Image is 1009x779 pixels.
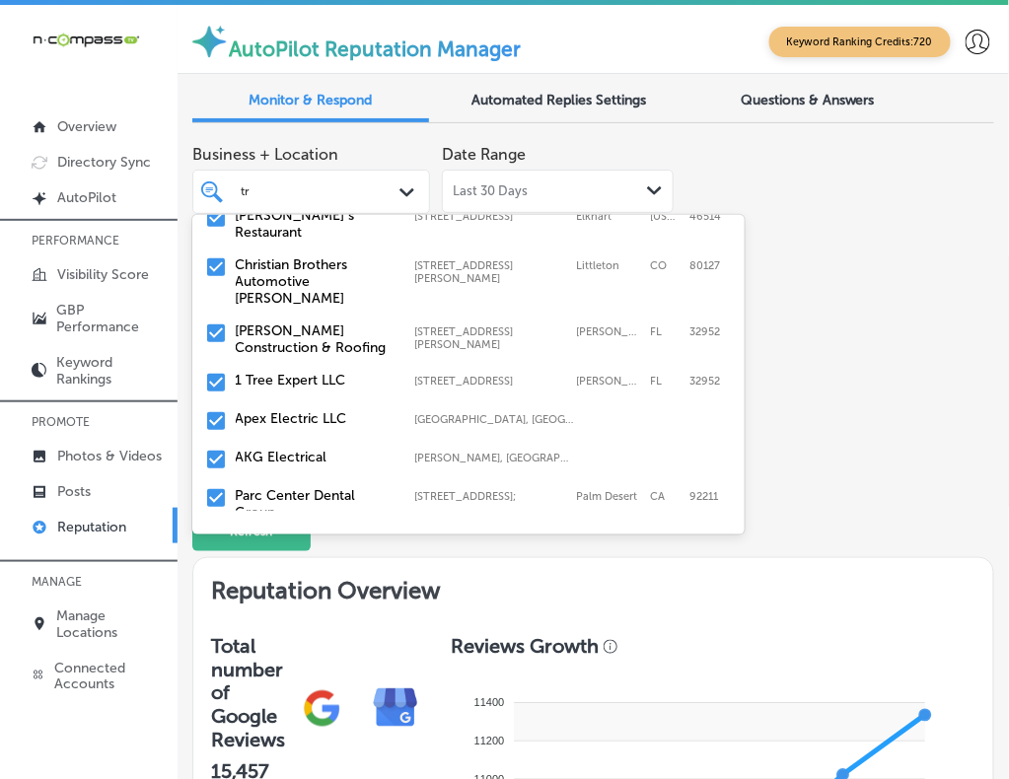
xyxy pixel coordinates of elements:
img: 660ab0bf-5cc7-4cb8-ba1c-48b5ae0f18e60NCTV_CLogo_TV_Black_-500x88.png [32,31,140,49]
label: CO [650,259,680,285]
label: CA [650,490,680,503]
label: Palm Desert [576,490,640,503]
label: FL [650,325,680,351]
span: Business + Location [192,145,430,164]
label: 5828 South Swadley Street [415,259,567,285]
p: GBP Performance [57,302,168,335]
p: Directory Sync [57,154,151,171]
label: Wiedmann Construction & Roofing [236,322,396,356]
label: Christian Brothers Automotive Ken Caryl [236,256,396,307]
label: Parc Center Dental Group [236,487,396,521]
label: Apex Electric LLC [236,410,396,427]
img: autopilot-icon [189,22,229,61]
p: Keyword Rankings [56,354,168,388]
span: Last 30 Days [453,183,528,199]
label: Littleton [576,259,640,285]
tspan: 11200 [474,735,505,746]
span: Questions & Answers [741,92,875,108]
tspan: 11400 [474,696,505,708]
p: Overview [57,118,116,135]
label: AutoPilot Reputation Manager [229,36,521,61]
img: e7ababfa220611ac49bdb491a11684a6.png [359,672,433,745]
label: Elkhart [576,210,640,223]
img: gPZS+5FD6qPJAAAAABJRU5ErkJggg== [285,672,359,745]
label: AKG Electrical [236,449,396,465]
label: Merritt Island [576,375,640,388]
label: 777 E Merritt Island Cswy, Ste 314 [415,325,567,351]
label: 80127 [689,259,720,285]
label: 2917 Cassopolis Street [415,210,567,223]
p: Manage Locations [57,607,168,641]
p: Reputation [57,519,126,535]
label: 230 Bahama Drive [415,375,567,388]
label: Date Range [442,145,526,164]
p: AutoPilot [57,189,116,206]
h2: Reputation Overview [193,558,993,616]
label: Callahan s Restaurant [236,207,396,241]
label: 92211 [689,490,718,503]
span: Monitor & Respond [250,92,373,108]
span: Keyword Ranking Credits: 720 [769,27,951,57]
label: Erie, CO, USA | Denver, CO, USA | Lakewood, CO, USA | Superior, CO, USA | Thornton, CO, USA | Eng... [415,413,575,426]
label: 32952 [689,325,720,351]
p: Visibility Score [57,266,149,283]
label: Lyons, CO, USA | Aurora, CO, USA | Denver, CO, USA | Golden, CO, USA | Parker, CO, USA | Boulder,... [415,452,575,464]
label: 32952 [689,375,720,388]
label: Merritt Island [576,325,640,351]
label: 77564 Country Club Drive #350; [415,490,567,503]
p: Connected Accounts [54,660,168,693]
h3: Reviews Growth [451,634,599,658]
h3: Total number of Google Reviews [211,634,285,752]
label: 46514 [689,210,721,223]
p: Photos & Videos [57,448,162,464]
label: 1 Tree Expert LLC [236,372,396,389]
label: FL [650,375,680,388]
label: Indiana [650,210,680,223]
p: Posts [57,483,91,500]
span: Automated Replies Settings [472,92,647,108]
